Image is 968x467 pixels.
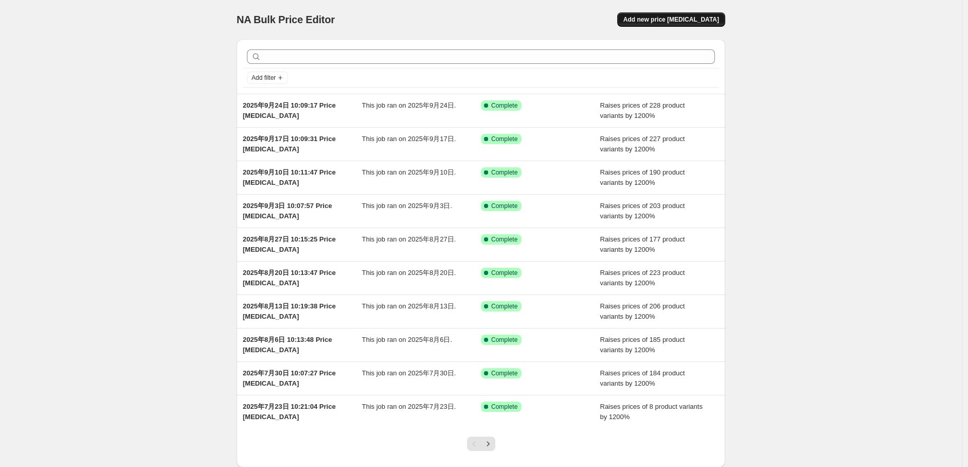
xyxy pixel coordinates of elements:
[600,135,685,153] span: Raises prices of 227 product variants by 1200%
[623,15,719,24] span: Add new price [MEDICAL_DATA]
[362,336,453,343] span: This job ran on 2025年8月6日.
[491,302,517,310] span: Complete
[600,168,685,186] span: Raises prices of 190 product variants by 1200%
[491,101,517,110] span: Complete
[362,135,456,143] span: This job ran on 2025年9月17日.
[243,135,336,153] span: 2025年9月17日 10:09:31 Price [MEDICAL_DATA]
[491,168,517,177] span: Complete
[237,14,335,25] span: NA Bulk Price Editor
[362,403,456,410] span: This job ran on 2025年7月23日.
[600,336,685,354] span: Raises prices of 185 product variants by 1200%
[467,437,495,451] nav: Pagination
[243,202,332,220] span: 2025年9月3日 10:07:57 Price [MEDICAL_DATA]
[491,403,517,411] span: Complete
[362,168,456,176] span: This job ran on 2025年9月10日.
[491,235,517,244] span: Complete
[491,336,517,344] span: Complete
[243,235,336,253] span: 2025年8月27日 10:15:25 Price [MEDICAL_DATA]
[243,168,336,186] span: 2025年9月10日 10:11:47 Price [MEDICAL_DATA]
[362,302,456,310] span: This job ran on 2025年8月13日.
[243,403,336,421] span: 2025年7月23日 10:21:04 Price [MEDICAL_DATA]
[491,269,517,277] span: Complete
[252,74,276,82] span: Add filter
[481,437,495,451] button: Next
[617,12,725,27] button: Add new price [MEDICAL_DATA]
[600,403,703,421] span: Raises prices of 8 product variants by 1200%
[243,302,336,320] span: 2025年8月13日 10:19:38 Price [MEDICAL_DATA]
[600,101,685,119] span: Raises prices of 228 product variants by 1200%
[243,336,332,354] span: 2025年8月6日 10:13:48 Price [MEDICAL_DATA]
[600,369,685,387] span: Raises prices of 184 product variants by 1200%
[362,202,453,210] span: This job ran on 2025年9月3日.
[362,269,456,276] span: This job ran on 2025年8月20日.
[600,202,685,220] span: Raises prices of 203 product variants by 1200%
[243,101,336,119] span: 2025年9月24日 10:09:17 Price [MEDICAL_DATA]
[243,369,336,387] span: 2025年7月30日 10:07:27 Price [MEDICAL_DATA]
[243,269,336,287] span: 2025年8月20日 10:13:47 Price [MEDICAL_DATA]
[491,369,517,377] span: Complete
[491,135,517,143] span: Complete
[491,202,517,210] span: Complete
[600,302,685,320] span: Raises prices of 206 product variants by 1200%
[600,269,685,287] span: Raises prices of 223 product variants by 1200%
[600,235,685,253] span: Raises prices of 177 product variants by 1200%
[362,235,456,243] span: This job ran on 2025年8月27日.
[362,101,456,109] span: This job ran on 2025年9月24日.
[362,369,456,377] span: This job ran on 2025年7月30日.
[247,72,288,84] button: Add filter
